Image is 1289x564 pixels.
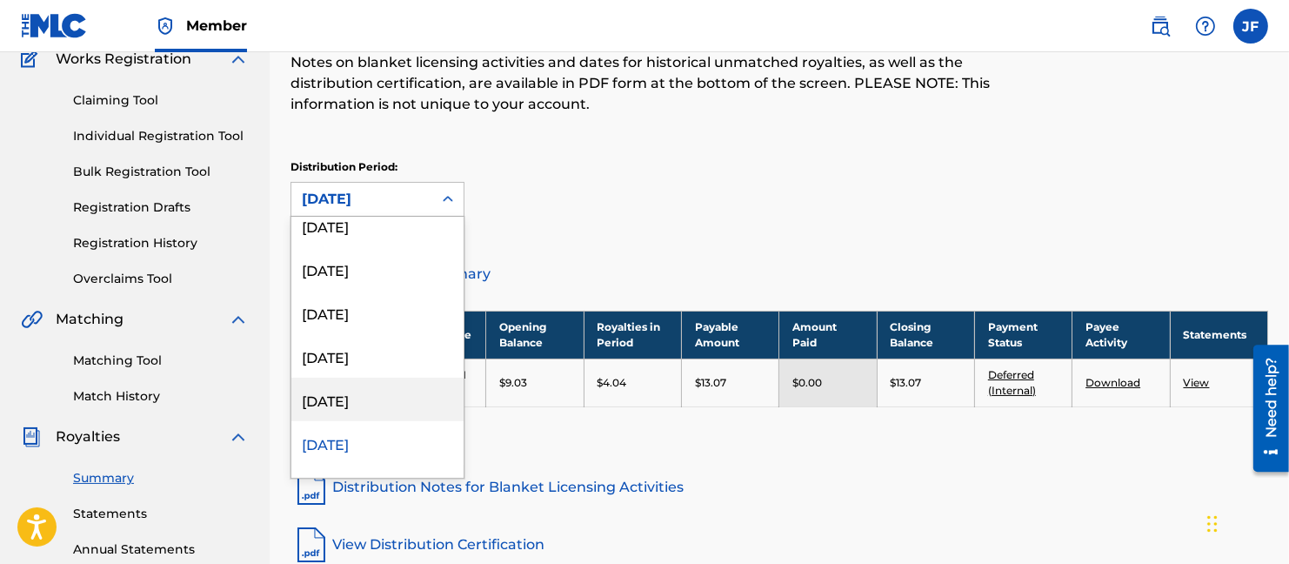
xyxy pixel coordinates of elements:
a: Individual Registration Tool [73,127,249,145]
img: help [1195,16,1216,37]
span: Member [186,16,247,36]
div: [DATE] [302,189,422,210]
img: expand [228,426,249,447]
a: Matching Tool [73,352,249,370]
th: Royalties in Period [584,311,681,359]
a: Distribution Notes for Blanket Licensing Activities [291,467,1268,508]
img: Royalties [21,426,42,447]
th: Payable Amount [681,311,778,359]
th: Amount Paid [779,311,877,359]
div: [DATE] [291,204,464,247]
a: Registration History [73,234,249,252]
img: expand [228,49,249,70]
p: $4.04 [598,375,627,391]
th: Opening Balance [486,311,584,359]
img: MLC Logo [21,13,88,38]
a: Distribution Summary [291,253,1268,295]
p: $0.00 [792,375,822,391]
img: expand [228,309,249,330]
p: Distribution Period: [291,159,464,175]
p: Notes on blanket licensing activities and dates for historical unmatched royalties, as well as th... [291,52,1043,115]
div: User Menu [1233,9,1268,44]
div: [DATE] [291,421,464,465]
a: Deferred (Internal) [988,368,1036,397]
img: Top Rightsholder [155,16,176,37]
a: Annual Statements [73,540,249,559]
a: Claiming Tool [73,91,249,110]
img: Matching [21,309,43,330]
img: search [1150,16,1171,37]
p: $13.07 [891,375,922,391]
a: Public Search [1143,9,1178,44]
div: [DATE] [291,247,464,291]
a: Download [1085,376,1140,389]
th: Closing Balance [877,311,974,359]
div: Help [1188,9,1223,44]
th: Payment Status [974,311,1072,359]
th: Statements [1170,311,1267,359]
a: Statements [73,505,249,523]
iframe: Chat Widget [1202,480,1289,564]
div: [DATE] [291,334,464,378]
span: Matching [56,309,124,330]
iframe: Resource Center [1240,339,1289,479]
span: Royalties [56,426,120,447]
div: [DATE] [291,291,464,334]
a: Match History [73,387,249,406]
span: Works Registration [56,49,191,70]
img: Works Registration [21,49,43,70]
a: Overclaims Tool [73,270,249,288]
div: Drag [1207,498,1218,550]
p: $13.07 [695,375,726,391]
th: Payee Activity [1072,311,1170,359]
a: Registration Drafts [73,198,249,217]
img: pdf [291,467,332,508]
a: View [1184,376,1210,389]
div: [DATE] [291,378,464,421]
a: Summary [73,469,249,487]
div: [DATE] [291,465,464,508]
a: Bulk Registration Tool [73,163,249,181]
p: $9.03 [499,375,527,391]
